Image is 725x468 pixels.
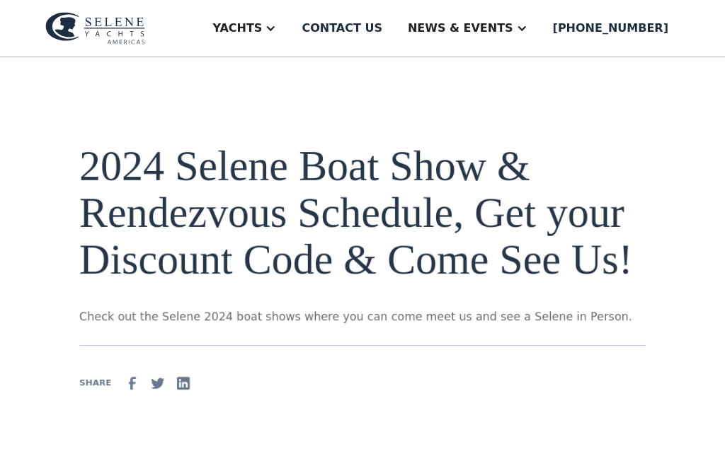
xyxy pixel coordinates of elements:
[408,20,513,37] div: News & EVENTS
[79,376,111,389] div: SHARE
[79,143,646,283] h1: 2024 Selene Boat Show & Rendezvous Schedule, Get your Discount Code & Come See Us!
[175,375,192,392] img: Linkedin
[553,20,668,37] div: [PHONE_NUMBER]
[45,12,145,45] img: logo
[79,308,646,325] p: Check out the Selene 2024 boat shows where you can come meet us and see a Selene in Person.
[302,20,382,37] div: Contact us
[212,20,262,37] div: Yachts
[124,375,141,392] img: facebook
[149,375,166,392] img: Twitter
